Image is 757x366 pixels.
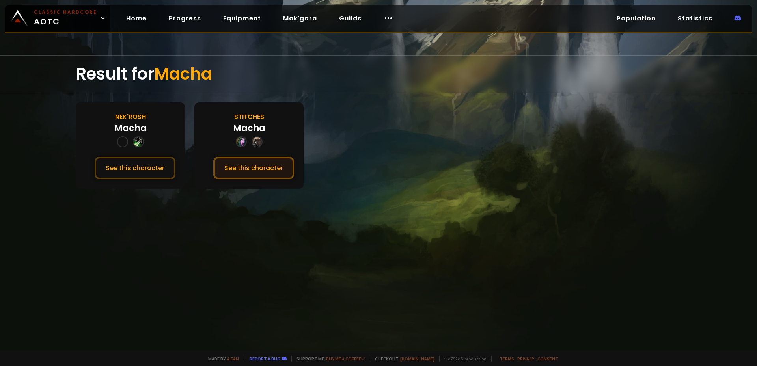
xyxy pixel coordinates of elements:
a: Privacy [517,356,534,362]
div: Stitches [234,112,264,122]
span: v. d752d5 - production [439,356,487,362]
small: Classic Hardcore [34,9,97,16]
div: Nek'Rosh [115,112,146,122]
span: Support me, [291,356,365,362]
a: Report a bug [250,356,280,362]
div: Macha [114,122,147,135]
a: Consent [537,356,558,362]
a: [DOMAIN_NAME] [400,356,434,362]
a: Equipment [217,10,267,26]
a: Buy me a coffee [326,356,365,362]
a: Guilds [333,10,368,26]
a: Progress [162,10,207,26]
a: Mak'gora [277,10,323,26]
div: Result for [76,56,681,93]
div: Macha [233,122,265,135]
a: Classic HardcoreAOTC [5,5,110,32]
span: Macha [154,62,212,85]
button: See this character [95,157,175,179]
span: Made by [203,356,239,362]
a: a fan [227,356,239,362]
a: Statistics [671,10,719,26]
a: Population [610,10,662,26]
span: AOTC [34,9,97,28]
span: Checkout [370,356,434,362]
a: Home [120,10,153,26]
button: See this character [213,157,294,179]
a: Terms [500,356,514,362]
